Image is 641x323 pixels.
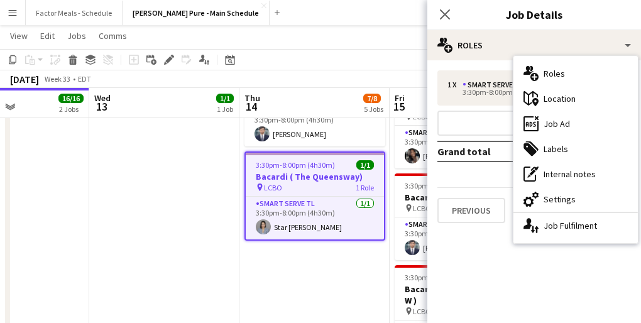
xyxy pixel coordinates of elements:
div: Location [513,86,638,111]
div: 5 Jobs [364,104,383,114]
div: Settings [513,187,638,212]
a: Edit [35,28,60,44]
app-card-role: Smart Serve TL1/13:30pm-8:00pm (4h30m)Star [PERSON_NAME] [246,197,384,239]
app-job-card: 3:30pm-8:00pm (4h30m)1/1Bacardi ( The Queensway) LCBO1 RoleSmart Serve TL1/13:30pm-8:00pm (4h30m)... [395,82,535,168]
div: Roles [513,61,638,86]
h3: Job Details [427,6,641,23]
div: Labels [513,136,638,161]
div: Internal notes [513,161,638,187]
div: 1 Job [217,104,233,114]
span: LCBO [413,204,431,213]
span: Wed [94,92,111,104]
app-job-card: 3:30pm-8:00pm (4h30m)1/1Bacardi ( The Queensway) LCBO1 RoleSmart Serve TL1/13:30pm-8:00pm (4h30m)... [244,151,385,241]
span: LCBO [413,307,431,316]
div: 2 Jobs [59,104,83,114]
span: 16/16 [58,94,84,103]
span: 1/1 [356,160,374,170]
a: Jobs [62,28,91,44]
span: Week 33 [41,74,73,84]
span: 3:30pm-8:00pm (4h30m) [405,273,484,282]
a: Comms [94,28,132,44]
app-card-role: Smart Serve TL1/13:30pm-8:00pm (4h30m)[PERSON_NAME] [395,217,535,260]
h3: Bacardi ([PERSON_NAME] Ave W ) [395,283,535,306]
span: LCBO [264,183,282,192]
a: View [5,28,33,44]
div: 3:30pm-8:00pm (4h30m) [447,89,608,96]
button: Add role [437,111,631,136]
span: Comms [99,30,127,41]
span: 1/1 [216,94,234,103]
div: [DATE] [10,73,39,85]
span: View [10,30,28,41]
app-card-role: Smart Serve TL1/13:30pm-8:00pm (4h30m)[PERSON_NAME] [244,104,385,146]
span: 3:30pm-8:00pm (4h30m) [405,181,484,190]
td: Grand total [437,141,557,161]
app-job-card: 3:30pm-8:00pm (4h30m)1/1Bacardi (Ellesmere Rd ) LCBO1 RoleSmart Serve TL1/13:30pm-8:00pm (4h30m)[... [395,173,535,260]
span: 1 Role [356,183,374,192]
span: Edit [40,30,55,41]
div: Roles [427,30,641,60]
button: [PERSON_NAME] Pure - Main Schedule [123,1,270,25]
span: Jobs [67,30,86,41]
span: 14 [243,99,260,114]
span: Fri [395,92,405,104]
h3: Bacardi ( The Queensway) [246,171,384,182]
span: 3:30pm-8:00pm (4h30m) [256,160,335,170]
button: Previous [437,198,505,223]
div: 1 x [447,80,463,89]
div: Job Fulfilment [513,213,638,238]
span: 7/8 [363,94,381,103]
div: EDT [78,74,91,84]
span: 15 [393,99,405,114]
div: Job Ad [513,111,638,136]
span: Thu [244,92,260,104]
app-card-role: Smart Serve TL1/13:30pm-8:00pm (4h30m)[PERSON_NAME] [395,126,535,168]
h3: Bacardi (Ellesmere Rd ) [395,192,535,203]
div: Smart Serve TL [463,80,528,89]
button: Factor Meals - Schedule [26,1,123,25]
span: 13 [92,99,111,114]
